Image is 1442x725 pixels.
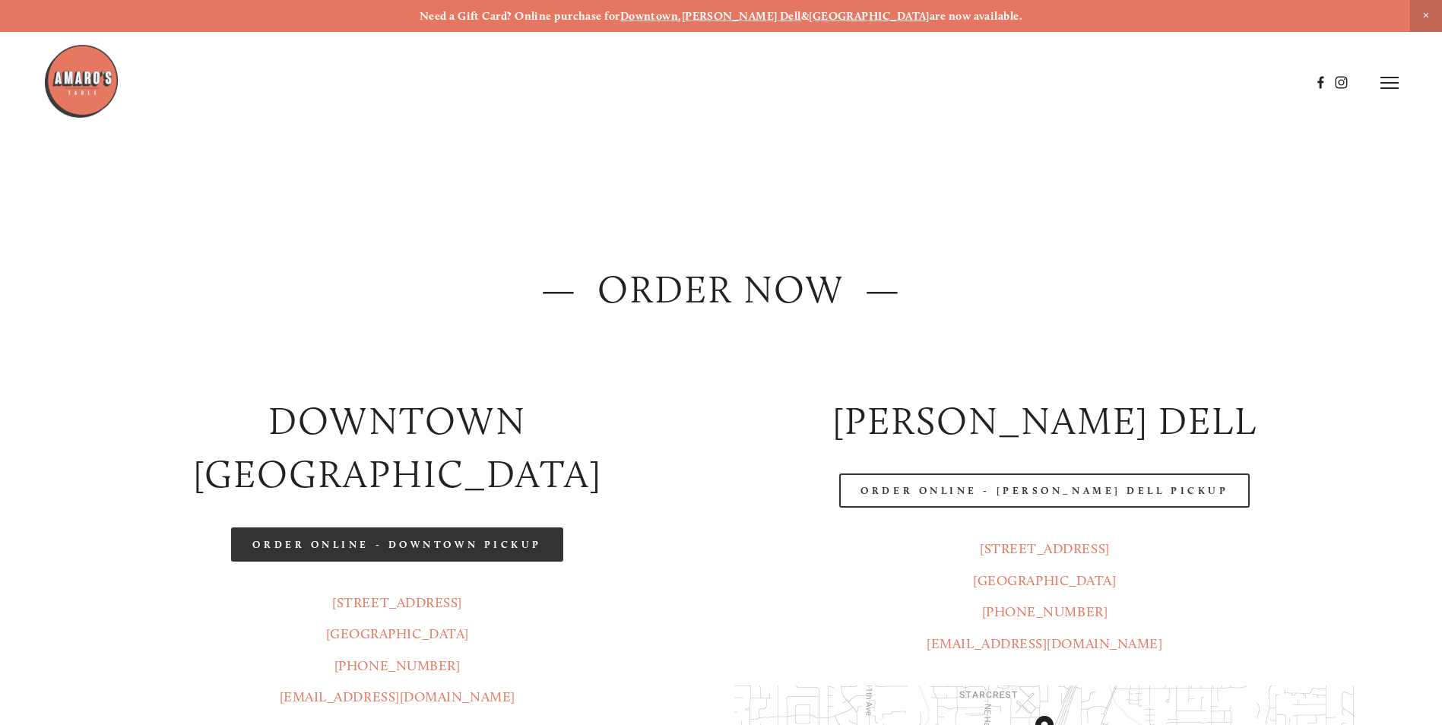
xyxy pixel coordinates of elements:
a: Order Online - [PERSON_NAME] Dell Pickup [839,473,1250,508]
a: [STREET_ADDRESS] [332,594,462,611]
h2: [PERSON_NAME] DELL [734,394,1356,448]
a: Order Online - Downtown pickup [231,527,563,562]
a: [PHONE_NUMBER] [334,657,461,674]
strong: are now available. [930,9,1022,23]
img: Amaro's Table [43,43,119,119]
a: [EMAIL_ADDRESS][DOMAIN_NAME] [280,689,515,705]
a: [GEOGRAPHIC_DATA] [973,572,1116,589]
a: [EMAIL_ADDRESS][DOMAIN_NAME] [927,635,1162,652]
h2: Downtown [GEOGRAPHIC_DATA] [87,394,708,502]
a: [STREET_ADDRESS] [980,540,1110,557]
a: [PHONE_NUMBER] [982,603,1108,620]
h2: — ORDER NOW — [87,263,1355,317]
a: [GEOGRAPHIC_DATA] [326,625,469,642]
a: [PERSON_NAME] Dell [682,9,801,23]
strong: Need a Gift Card? Online purchase for [420,9,620,23]
a: [GEOGRAPHIC_DATA] [809,9,930,23]
strong: , [678,9,681,23]
a: Downtown [620,9,679,23]
strong: & [801,9,809,23]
